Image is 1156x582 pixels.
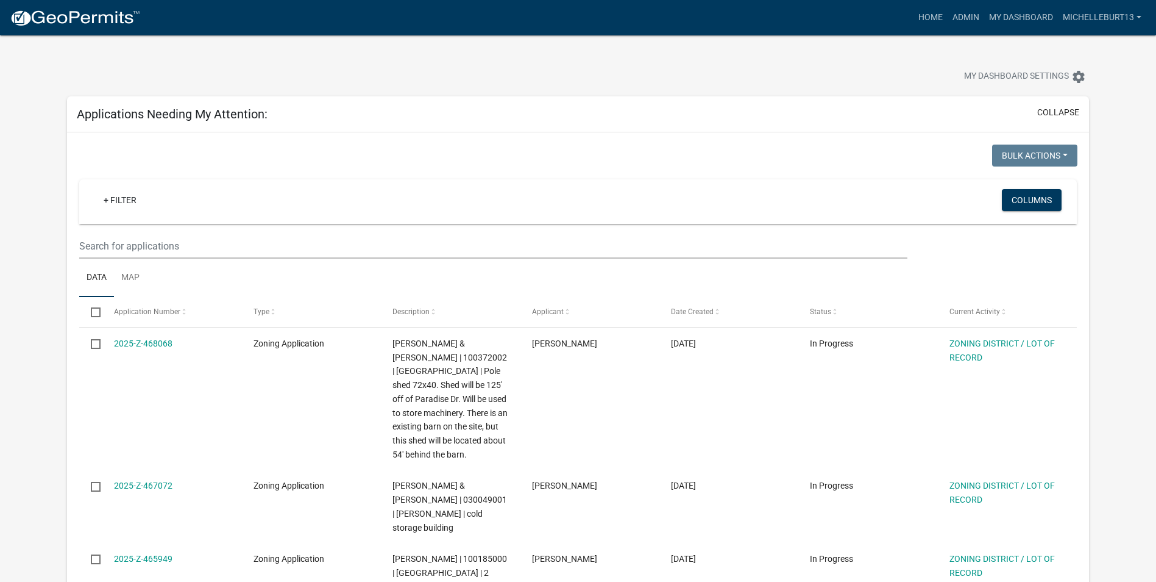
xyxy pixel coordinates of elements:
a: + Filter [94,189,146,211]
span: In Progress [810,554,853,564]
a: ZONING DISTRICT / LOT OF RECORD [949,554,1055,578]
button: Bulk Actions [992,145,1077,167]
a: ZONING DISTRICT / LOT OF RECORD [949,339,1055,362]
a: michelleburt13 [1058,6,1146,29]
datatable-header-cell: Current Activity [937,297,1076,326]
datatable-header-cell: Select [79,297,102,326]
span: Zoning Application [254,554,324,564]
span: brent augedahl [532,481,597,490]
span: mark davidson [532,554,597,564]
a: Map [114,259,147,298]
span: In Progress [810,481,853,490]
datatable-header-cell: Description [381,297,520,326]
button: Columns [1002,189,1062,211]
span: Lisa Kleist [532,339,597,348]
datatable-header-cell: Applicant [520,297,659,326]
span: Zoning Application [254,339,324,348]
span: Description [392,307,430,316]
a: 2025-Z-467072 [114,481,172,490]
a: Data [79,259,114,298]
a: Home [913,6,948,29]
a: ZONING DISTRICT / LOT OF RECORD [949,481,1055,505]
i: settings [1071,70,1086,84]
input: Search for applications [79,234,907,259]
a: My Dashboard [984,6,1058,29]
span: Status [810,307,831,316]
datatable-header-cell: Date Created [659,297,798,326]
h5: Applications Needing My Attention: [77,107,268,121]
span: KLEIST,JAMES & LISA | 100372002 | Money Creek | Pole shed 72x40. Shed will be 125' off of Paradis... [392,339,508,459]
span: Current Activity [949,307,1000,316]
span: 08/22/2025 [671,339,696,348]
span: Application Number [114,307,180,316]
span: My Dashboard Settings [964,70,1069,84]
span: Date Created [671,307,714,316]
span: Type [254,307,269,316]
datatable-header-cell: Status [798,297,937,326]
span: Applicant [532,307,564,316]
a: 2025-Z-465949 [114,554,172,564]
datatable-header-cell: Application Number [102,297,241,326]
datatable-header-cell: Type [242,297,381,326]
span: 08/20/2025 [671,481,696,490]
button: My Dashboard Settingssettings [954,65,1096,88]
span: In Progress [810,339,853,348]
span: 08/19/2025 [671,554,696,564]
span: AUGEDAHL,ADAM & ARLENE | 030049001 | Sheldon | cold storage building [392,481,507,532]
button: collapse [1037,106,1079,119]
a: 2025-Z-468068 [114,339,172,348]
a: Admin [948,6,984,29]
span: Zoning Application [254,481,324,490]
